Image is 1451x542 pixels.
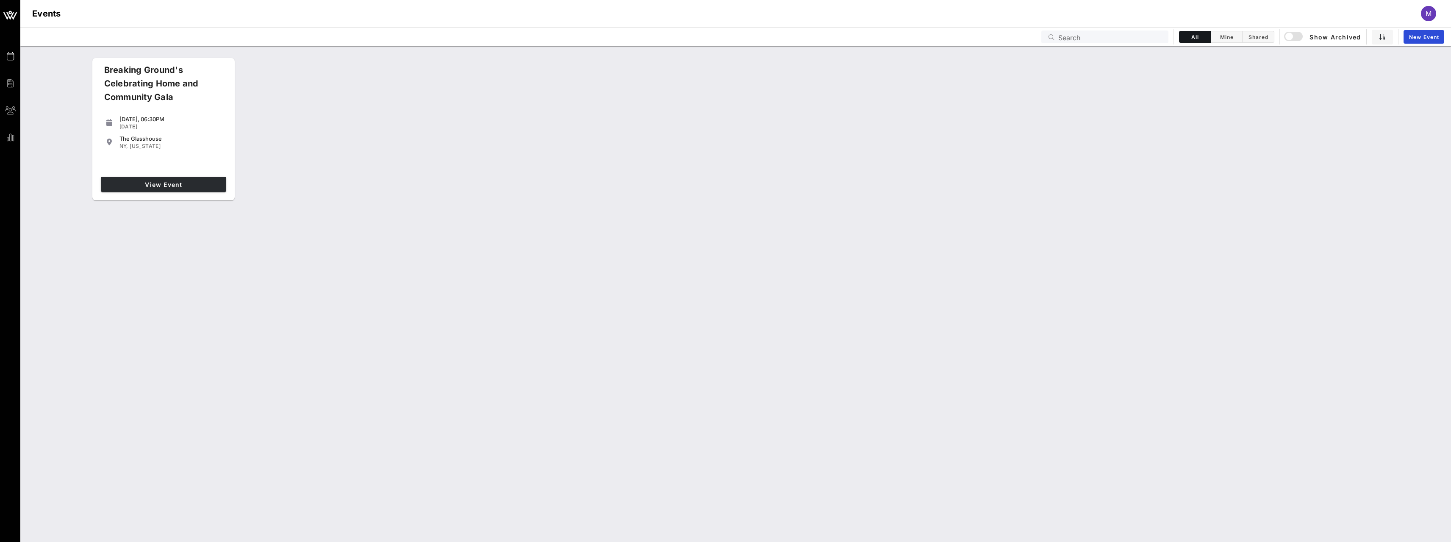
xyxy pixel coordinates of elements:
[1211,31,1243,43] button: Mine
[32,7,61,20] h1: Events
[119,116,223,122] div: [DATE], 06:30PM
[1185,34,1205,40] span: All
[1426,9,1432,18] span: M
[1248,34,1269,40] span: Shared
[1404,30,1444,44] a: New Event
[1285,29,1361,44] button: Show Archived
[119,143,128,149] span: NY,
[130,143,161,149] span: [US_STATE]
[1409,34,1439,40] span: New Event
[1216,34,1237,40] span: Mine
[119,123,223,130] div: [DATE]
[1179,31,1211,43] button: All
[101,177,226,192] a: View Event
[104,181,223,188] span: View Event
[1243,31,1274,43] button: Shared
[1285,32,1361,42] span: Show Archived
[97,63,222,111] div: Breaking Ground's Celebrating Home and Community Gala
[1421,6,1436,21] div: M
[119,135,223,142] div: The Glasshouse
